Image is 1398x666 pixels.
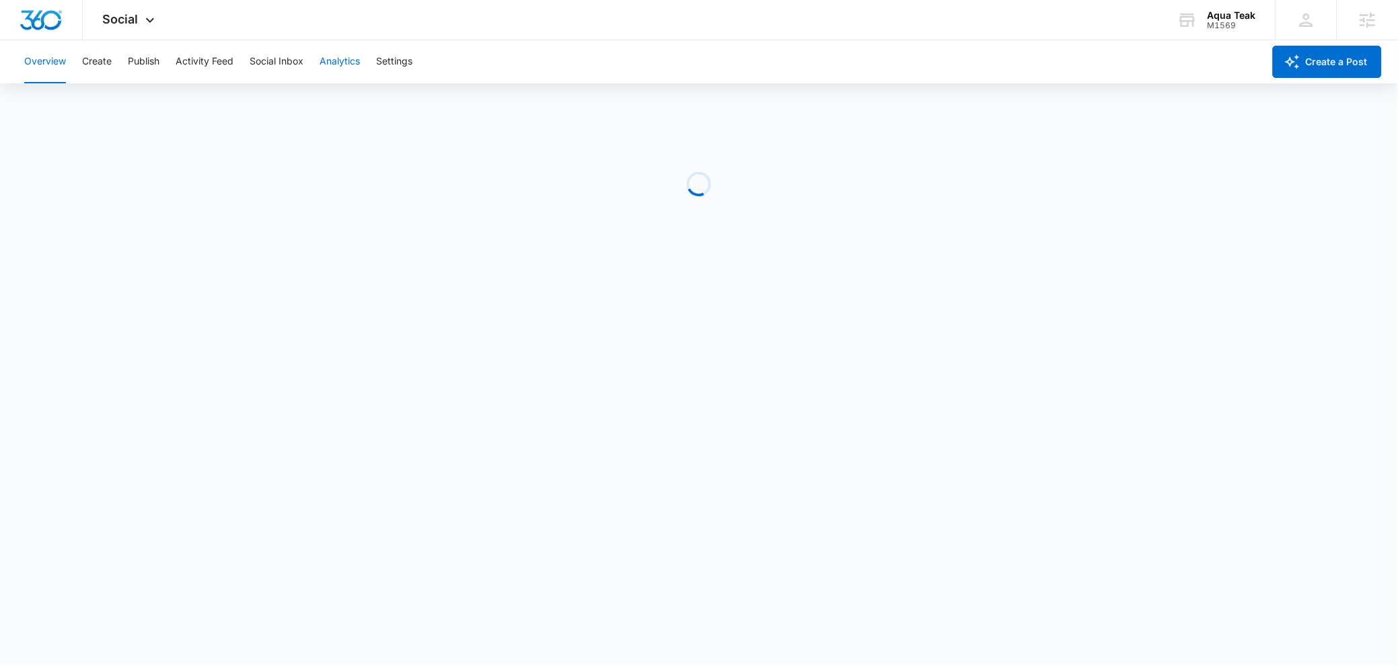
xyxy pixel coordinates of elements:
[128,40,159,83] button: Publish
[82,40,112,83] button: Create
[1273,46,1382,78] button: Create a Post
[24,40,66,83] button: Overview
[103,12,139,26] span: Social
[250,40,303,83] button: Social Inbox
[176,40,233,83] button: Activity Feed
[1208,10,1256,21] div: account name
[376,40,412,83] button: Settings
[1208,21,1256,30] div: account id
[320,40,360,83] button: Analytics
